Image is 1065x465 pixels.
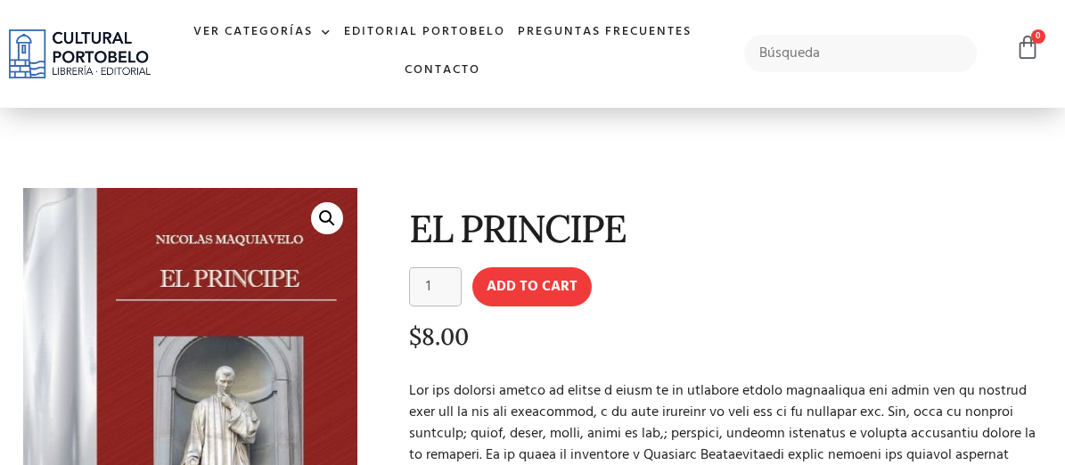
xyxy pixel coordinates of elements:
span: 0 [1031,29,1045,44]
a: Contacto [398,52,487,90]
a: 🔍 [311,202,343,234]
a: 0 [1015,35,1040,61]
span: $ [409,322,422,351]
input: Product quantity [409,267,461,306]
a: Ver Categorías [187,13,338,52]
button: Add to cart [472,267,592,306]
a: Editorial Portobelo [338,13,512,52]
bdi: 8.00 [409,322,469,351]
input: Búsqueda [744,35,978,72]
h1: EL PRINCIPE [409,208,1036,249]
a: Preguntas frecuentes [512,13,698,52]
